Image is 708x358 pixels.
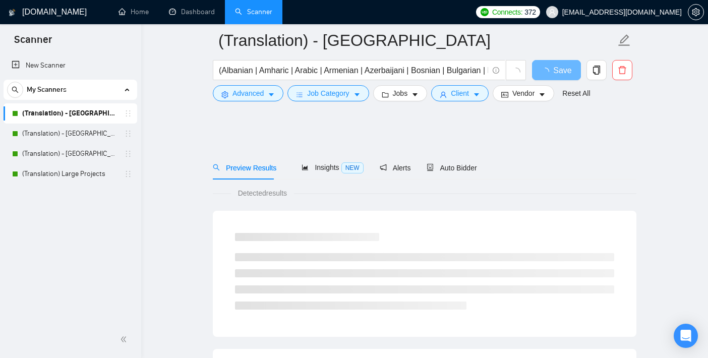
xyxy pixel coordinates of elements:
[382,91,389,98] span: folder
[7,82,23,98] button: search
[213,85,283,101] button: settingAdvancedcaret-down
[613,66,632,75] span: delete
[380,164,387,171] span: notification
[302,163,363,171] span: Insights
[6,32,60,53] span: Scanner
[231,188,294,199] span: Detected results
[302,164,309,171] span: area-chart
[169,8,215,16] a: dashboardDashboard
[688,4,704,20] button: setting
[268,91,275,98] span: caret-down
[393,88,408,99] span: Jobs
[373,85,428,101] button: folderJobscaret-down
[218,28,616,53] input: Scanner name...
[119,8,149,16] a: homeHome
[431,85,489,101] button: userClientcaret-down
[493,67,499,74] span: info-circle
[307,88,349,99] span: Job Category
[524,7,536,18] span: 372
[27,80,67,100] span: My Scanners
[473,91,480,98] span: caret-down
[287,85,369,101] button: barsJob Categorycaret-down
[553,64,571,77] span: Save
[688,8,703,16] span: setting
[9,5,16,21] img: logo
[511,68,520,77] span: loading
[427,164,477,172] span: Auto Bidder
[124,170,132,178] span: holder
[213,164,285,172] span: Preview Results
[219,64,488,77] input: Search Freelance Jobs...
[12,55,129,76] a: New Scanner
[549,9,556,16] span: user
[492,7,522,18] span: Connects:
[587,66,606,75] span: copy
[532,60,581,80] button: Save
[296,91,303,98] span: bars
[541,68,553,76] span: loading
[8,86,23,93] span: search
[618,34,631,47] span: edit
[512,88,535,99] span: Vendor
[353,91,361,98] span: caret-down
[213,164,220,171] span: search
[688,8,704,16] a: setting
[124,109,132,117] span: holder
[120,334,130,344] span: double-left
[493,85,554,101] button: idcardVendorcaret-down
[232,88,264,99] span: Advanced
[235,8,272,16] a: searchScanner
[562,88,590,99] a: Reset All
[22,144,118,164] a: (Translation) - [GEOGRAPHIC_DATA]
[501,91,508,98] span: idcard
[481,8,489,16] img: upwork-logo.png
[22,164,118,184] a: (Translation) Large Projects
[22,124,118,144] a: (Translation) - [GEOGRAPHIC_DATA]
[341,162,364,173] span: NEW
[4,80,137,184] li: My Scanners
[674,324,698,348] div: Open Intercom Messenger
[612,60,632,80] button: delete
[4,55,137,76] li: New Scanner
[380,164,411,172] span: Alerts
[411,91,419,98] span: caret-down
[451,88,469,99] span: Client
[124,150,132,158] span: holder
[22,103,118,124] a: (Translation) - [GEOGRAPHIC_DATA]
[539,91,546,98] span: caret-down
[586,60,607,80] button: copy
[440,91,447,98] span: user
[221,91,228,98] span: setting
[124,130,132,138] span: holder
[427,164,434,171] span: robot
